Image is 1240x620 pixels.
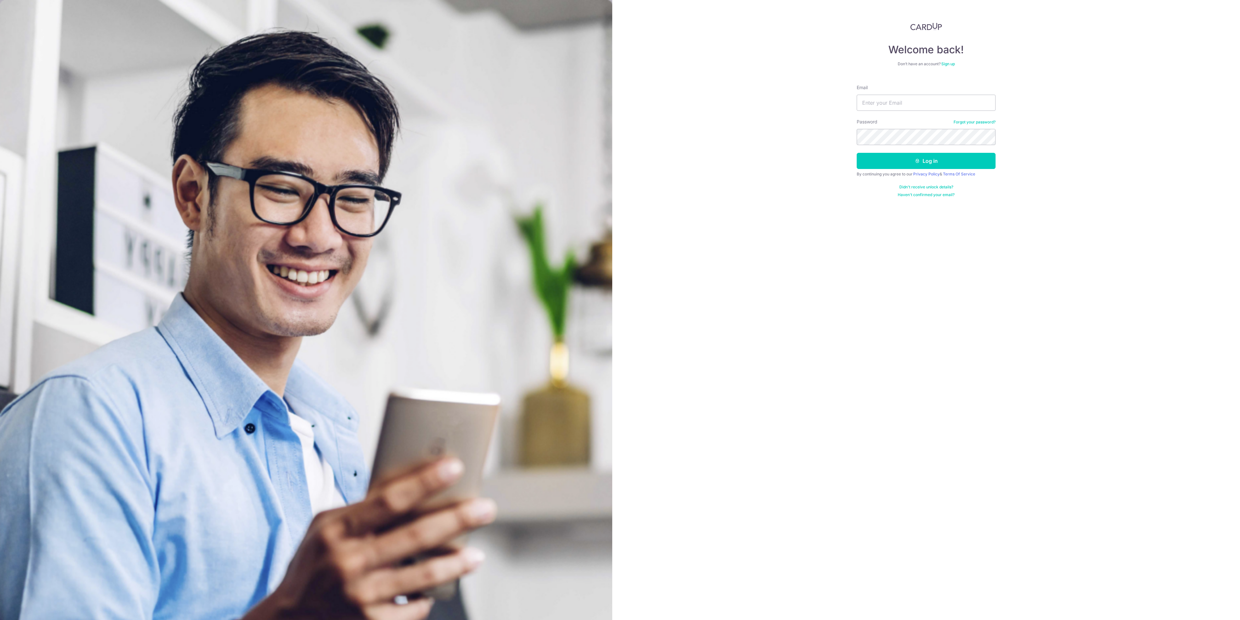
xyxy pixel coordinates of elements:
[857,84,868,91] label: Email
[899,184,953,190] a: Didn't receive unlock details?
[910,23,942,30] img: CardUp Logo
[857,95,996,111] input: Enter your Email
[857,119,877,125] label: Password
[857,43,996,56] h4: Welcome back!
[898,192,955,197] a: Haven't confirmed your email?
[857,61,996,67] div: Don’t have an account?
[943,172,975,176] a: Terms Of Service
[913,172,940,176] a: Privacy Policy
[954,120,996,125] a: Forgot your password?
[857,153,996,169] button: Log in
[941,61,955,66] a: Sign up
[857,172,996,177] div: By continuing you agree to our &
